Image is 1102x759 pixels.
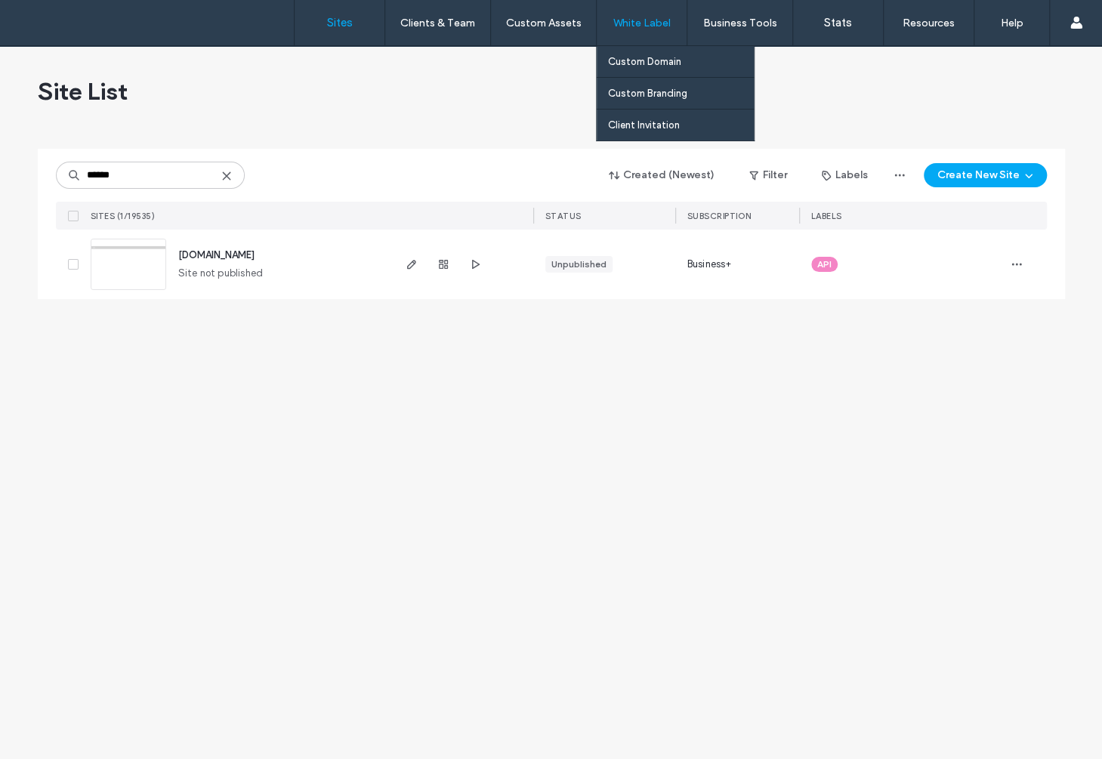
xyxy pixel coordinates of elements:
[35,11,66,24] span: Help
[91,211,156,221] span: SITES (1/19535)
[608,46,754,77] a: Custom Domain
[327,16,353,29] label: Sites
[596,163,728,187] button: Created (Newest)
[545,211,582,221] span: STATUS
[551,258,607,271] div: Unpublished
[687,257,732,272] span: Business+
[1001,17,1023,29] label: Help
[817,258,832,271] span: API
[924,163,1047,187] button: Create New Site
[608,119,680,131] label: Client Invitation
[811,211,842,221] span: LABELS
[178,249,255,261] a: [DOMAIN_NAME]
[608,110,754,140] a: Client Invitation
[808,163,881,187] button: Labels
[38,76,128,106] span: Site List
[734,163,802,187] button: Filter
[613,17,671,29] label: White Label
[703,17,777,29] label: Business Tools
[178,266,264,281] span: Site not published
[687,211,752,221] span: SUBSCRIPTION
[608,78,754,109] a: Custom Branding
[903,17,955,29] label: Resources
[608,88,687,99] label: Custom Branding
[400,17,475,29] label: Clients & Team
[506,17,582,29] label: Custom Assets
[608,56,681,67] label: Custom Domain
[824,16,852,29] label: Stats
